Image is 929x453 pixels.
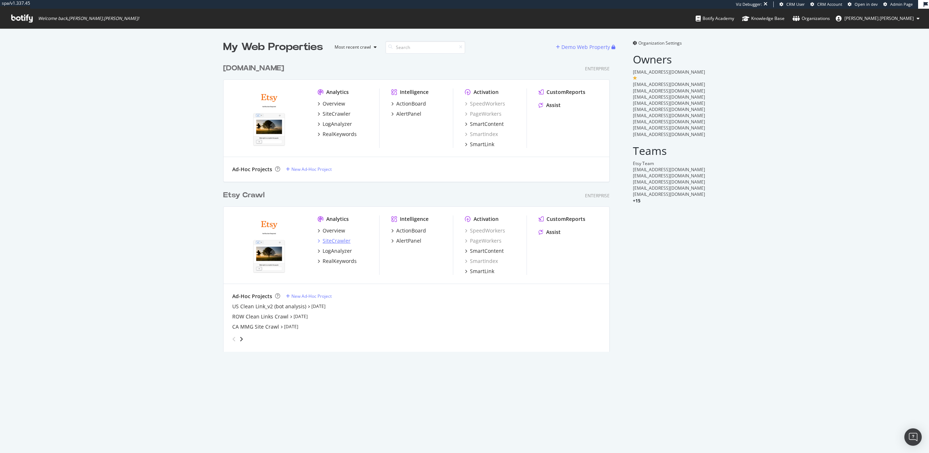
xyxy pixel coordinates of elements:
[633,185,705,191] span: [EMAIL_ADDRESS][DOMAIN_NAME]
[318,110,351,118] a: SiteCrawler
[465,268,494,275] a: SmartLink
[385,41,465,54] input: Search
[633,131,705,137] span: [EMAIL_ADDRESS][DOMAIN_NAME]
[585,193,610,199] div: Enterprise
[38,16,139,21] span: Welcome back, [PERSON_NAME].[PERSON_NAME] !
[465,247,504,255] a: SmartContent
[323,247,352,255] div: LogAnalyzer
[223,63,284,74] div: [DOMAIN_NAME]
[465,237,502,244] a: PageWorkers
[239,335,244,343] div: angle-right
[890,1,913,7] span: Admin Page
[400,215,429,223] div: Intelligence
[633,100,705,106] span: [EMAIL_ADDRESS][DOMAIN_NAME]
[556,41,611,53] button: Demo Web Property
[633,198,641,204] span: + 15
[556,44,611,50] a: Demo Web Property
[329,41,380,53] button: Most recent crawl
[223,190,265,201] div: Etsy Crawl
[396,100,426,107] div: ActionBoard
[810,1,842,7] a: CRM Account
[539,215,585,223] a: CustomReports
[793,9,830,28] a: Organizations
[546,228,561,236] div: Assist
[318,131,357,138] a: RealKeywords
[396,227,426,234] div: ActionBoard
[318,120,352,128] a: LogAnalyzer
[465,120,504,128] a: SmartContent
[323,258,357,265] div: RealKeywords
[465,131,498,138] div: SmartIndex
[633,173,705,179] span: [EMAIL_ADDRESS][DOMAIN_NAME]
[470,141,494,148] div: SmartLink
[779,1,805,7] a: CRM User
[232,166,272,173] div: Ad-Hoc Projects
[400,88,429,96] div: Intelligence
[286,166,332,172] a: New Ad-Hoc Project
[547,88,585,96] div: CustomReports
[396,237,421,244] div: AlertPanel
[474,88,499,96] div: Activation
[855,1,878,7] span: Open in dev
[793,15,830,22] div: Organizations
[883,1,913,7] a: Admin Page
[391,110,421,118] a: AlertPanel
[232,303,306,310] a: US Clean Link_v2 (bot analysis)
[633,53,706,65] h2: Owners
[391,227,426,234] a: ActionBoard
[465,110,502,118] a: PageWorkers
[318,227,345,234] a: Overview
[323,120,352,128] div: LogAnalyzer
[284,324,298,330] a: [DATE]
[286,293,332,299] a: New Ad-Hoc Project
[232,313,288,320] a: ROW Clean Links Crawl
[323,100,345,107] div: Overview
[547,215,585,223] div: CustomReports
[232,323,279,330] a: CA MMG Site Crawl
[318,258,357,265] a: RealKeywords
[465,100,505,107] div: SpeedWorkers
[323,110,351,118] div: SiteCrawler
[633,112,705,119] span: [EMAIL_ADDRESS][DOMAIN_NAME]
[232,215,306,274] img: www.etsy.com
[742,15,785,22] div: Knowledge Base
[539,228,561,236] a: Assist
[223,40,323,54] div: My Web Properties
[638,40,682,46] span: Organization Settings
[391,100,426,107] a: ActionBoard
[585,66,610,72] div: Enterprise
[786,1,805,7] span: CRM User
[904,428,922,446] div: Open Intercom Messenger
[844,15,914,21] span: robert.salerno
[294,313,308,320] a: [DATE]
[323,131,357,138] div: RealKeywords
[474,215,499,223] div: Activation
[318,247,352,255] a: LogAnalyzer
[335,45,371,49] div: Most recent crawl
[633,166,705,173] span: [EMAIL_ADDRESS][DOMAIN_NAME]
[223,63,287,74] a: [DOMAIN_NAME]
[318,237,351,244] a: SiteCrawler
[539,102,561,109] a: Assist
[232,88,306,147] img: etsydaily.com
[465,258,498,265] a: SmartIndex
[311,303,326,309] a: [DATE]
[546,102,561,109] div: Assist
[633,94,705,100] span: [EMAIL_ADDRESS][DOMAIN_NAME]
[470,120,504,128] div: SmartContent
[318,100,345,107] a: Overview
[539,88,585,96] a: CustomReports
[633,145,706,157] h2: Teams
[742,9,785,28] a: Knowledge Base
[736,1,762,7] div: Viz Debugger:
[229,333,239,345] div: angle-left
[465,227,505,234] a: SpeedWorkers
[326,88,349,96] div: Analytics
[291,293,332,299] div: New Ad-Hoc Project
